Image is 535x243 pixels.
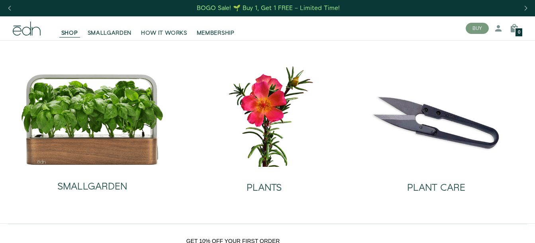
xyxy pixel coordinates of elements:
a: MEMBERSHIP [192,20,239,37]
button: BUY [466,23,489,34]
span: SHOP [61,29,78,37]
h2: PLANT CARE [407,183,465,193]
span: 0 [518,30,520,35]
a: HOW IT WORKS [136,20,192,37]
span: MEMBERSHIP [197,29,235,37]
a: BOGO Sale! 🌱 Buy 1, Get 1 FREE – Limited Time! [196,2,341,14]
span: HOW IT WORKS [141,29,187,37]
div: BOGO Sale! 🌱 Buy 1, Get 1 FREE – Limited Time! [197,4,340,12]
a: PLANT CARE [357,167,516,200]
a: SMALLGARDEN [21,166,164,198]
a: SHOP [57,20,83,37]
a: SMALLGARDEN [83,20,137,37]
a: PLANTS [185,167,344,200]
iframe: Opens a widget where you can find more information [431,219,527,239]
h2: PLANTS [247,183,282,193]
h2: SMALLGARDEN [57,182,127,192]
span: SMALLGARDEN [88,29,132,37]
